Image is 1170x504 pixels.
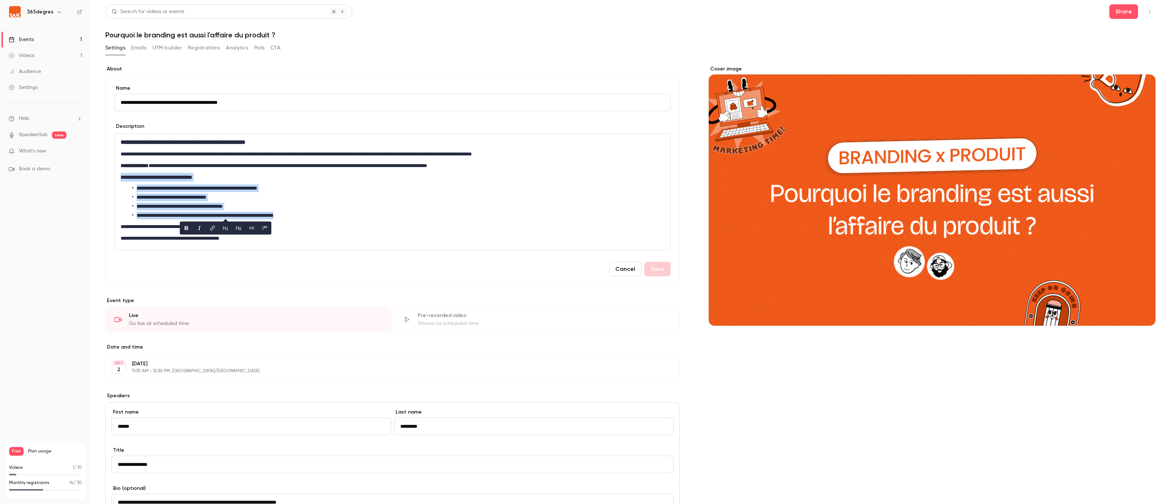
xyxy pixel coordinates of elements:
button: Emails [131,42,146,54]
iframe: Noticeable Trigger [73,148,82,155]
div: Pre-recorded videoStream at scheduled time [394,307,680,332]
div: Settings [9,84,38,91]
div: Stream at scheduled time [418,320,671,327]
div: editor [115,134,670,250]
span: What's new [19,147,46,155]
label: About [105,65,680,73]
span: Free [9,447,24,456]
label: Speakers [105,392,680,399]
a: SpeakerHub [19,131,48,139]
div: Live [129,312,382,319]
label: Description [114,123,144,130]
label: Title [112,447,673,454]
p: [DATE] [132,360,641,367]
div: Search for videos or events [112,8,184,16]
section: Cover image [709,65,1155,326]
div: Videos [9,52,35,59]
button: UTM builder [153,42,182,54]
button: Settings [105,42,125,54]
span: new [52,131,66,139]
span: 14 [69,481,73,485]
button: Share [1109,4,1138,19]
h1: Pourquoi le branding est aussi l'affaire du produit ? [105,31,1155,39]
label: Name [114,85,671,92]
div: Go live at scheduled time [129,320,382,327]
div: OCT [112,361,125,366]
button: CTA [271,42,280,54]
p: Videos [9,464,23,471]
label: Date and time [105,344,680,351]
div: LiveGo live at scheduled time [105,307,391,332]
label: Bio (optional) [112,485,673,492]
button: link [207,222,218,234]
p: 2 [117,366,120,373]
div: Pre-recorded video [418,312,671,319]
img: 365degres [9,6,21,18]
button: Cancel [609,262,641,276]
button: Registrations [188,42,220,54]
p: 11:30 AM - 12:30 PM, [GEOGRAPHIC_DATA]/[GEOGRAPHIC_DATA] [132,368,641,374]
span: Book a demo [19,165,50,173]
div: Events [9,36,34,43]
span: 1 [73,466,74,470]
p: Event type [105,297,680,304]
p: Monthly registrants [9,480,49,486]
section: description [114,133,671,250]
p: / 10 [73,464,82,471]
p: / 30 [69,480,82,486]
button: Polls [254,42,265,54]
label: Last name [394,409,674,416]
h6: 365degres [27,8,53,16]
li: help-dropdown-opener [9,115,82,122]
span: Help [19,115,29,122]
button: italic [194,222,205,234]
button: bold [181,222,192,234]
label: Cover image [709,65,1155,73]
div: Audience [9,68,41,75]
button: blockquote [259,222,271,234]
span: Plan usage [28,448,82,454]
label: First name [112,409,391,416]
button: Analytics [226,42,248,54]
